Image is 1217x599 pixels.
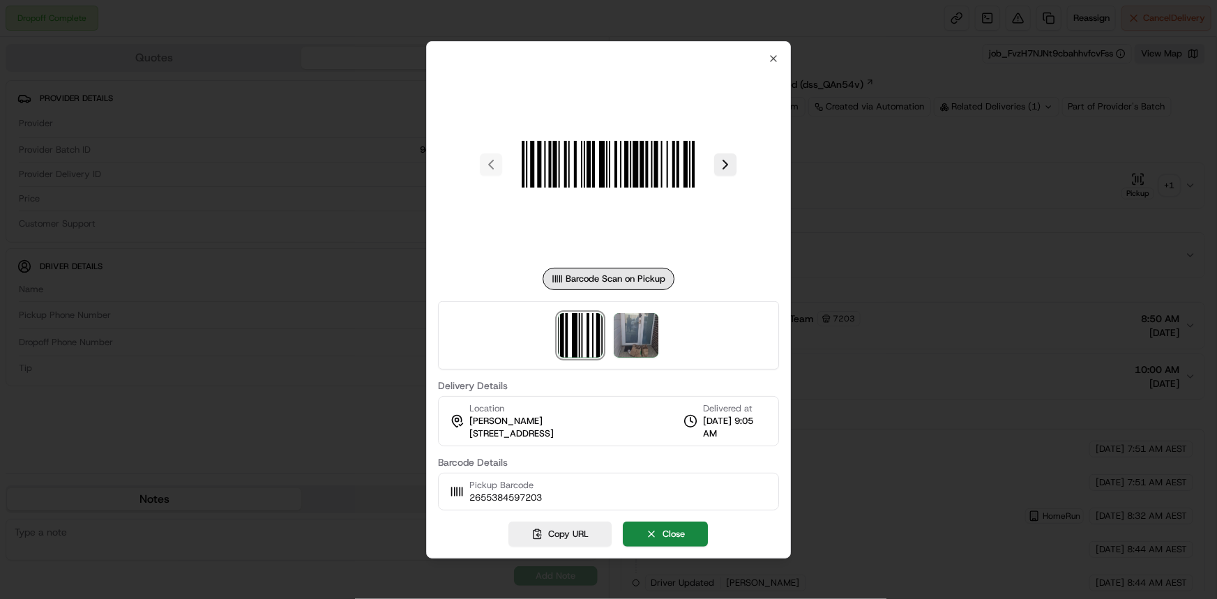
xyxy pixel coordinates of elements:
img: photo_proof_of_delivery image [614,313,659,358]
span: 2655384597203 [469,492,542,504]
span: [DATE] 9:05 AM [703,415,767,440]
span: Pickup Barcode [469,479,542,492]
label: Delivery Details [438,381,780,391]
label: Barcode Details [438,457,780,467]
button: Close [623,522,709,547]
span: Delivered at [703,402,767,415]
button: Copy URL [509,522,612,547]
span: [STREET_ADDRESS] [469,427,554,440]
img: barcode_scan_on_pickup image [559,313,603,358]
img: barcode_scan_on_pickup image [508,64,709,265]
span: [PERSON_NAME] [469,415,543,427]
div: Barcode Scan on Pickup [543,268,674,290]
span: Location [469,402,504,415]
